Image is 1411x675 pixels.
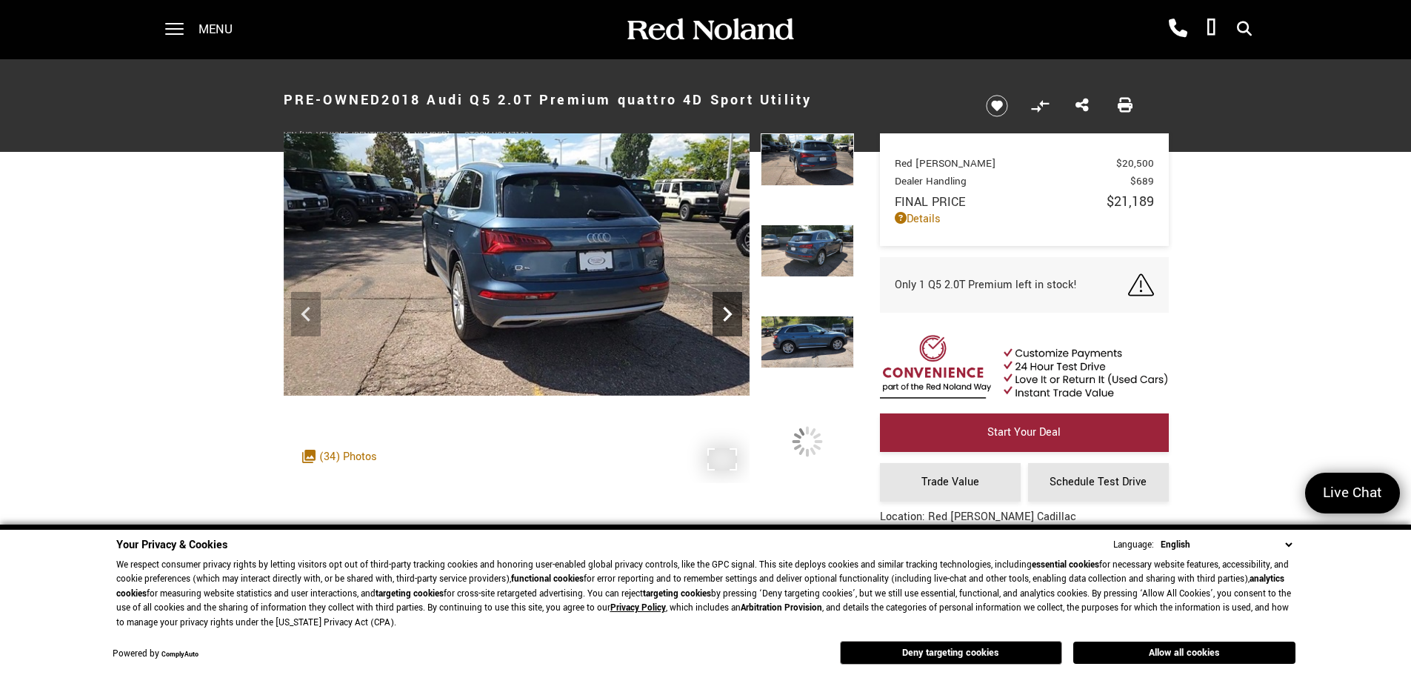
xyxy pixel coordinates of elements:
a: Trade Value [880,463,1021,502]
span: Stock: [464,130,492,141]
div: Location: Red [PERSON_NAME] Cadillac [STREET_ADDRESS][US_STATE] [880,509,1076,567]
img: Red Noland Auto Group [624,17,795,43]
span: $20,500 [1116,156,1154,170]
span: Only 1 Q5 2.0T Premium left in stock! [895,277,1077,293]
span: Your Privacy & Cookies [116,537,227,553]
a: Details [895,211,1154,227]
a: Start Your Deal [880,413,1169,452]
a: Privacy Policy [610,602,666,614]
span: [US_VEHICLE_IDENTIFICATION_NUMBER] [299,130,450,141]
img: Used 2018 Blue Audi 2.0T Premium image 7 [284,133,750,396]
a: Dealer Handling $689 [895,174,1154,188]
a: Live Chat [1305,473,1400,513]
a: Share this Pre-Owned 2018 Audi Q5 2.0T Premium quattro 4D Sport Utility [1075,96,1089,116]
a: Red [PERSON_NAME] $20,500 [895,156,1154,170]
span: VIN: [284,130,299,141]
span: $21,189 [1107,192,1154,211]
div: (34) Photos [295,442,384,472]
span: Final Price [895,193,1107,210]
div: Previous [291,292,321,336]
span: UC047198A [492,130,534,141]
span: Start Your Deal [987,425,1061,440]
span: Live Chat [1315,483,1390,503]
span: Red [PERSON_NAME] [895,156,1116,170]
a: ComplyAuto [161,650,199,659]
span: Trade Value [921,474,979,490]
strong: Arbitration Provision [741,602,822,614]
strong: Pre-Owned [284,90,382,110]
strong: targeting cookies [643,588,711,600]
div: Next [713,292,742,336]
img: Used 2018 Blue Audi 2.0T Premium image 7 [761,133,854,187]
div: Language: [1113,540,1154,550]
img: Used 2018 Blue Audi 2.0T Premium image 9 [761,316,854,369]
strong: targeting cookies [376,588,444,600]
span: $689 [1130,174,1154,188]
button: Save vehicle [981,94,1013,118]
a: Final Price $21,189 [895,192,1154,211]
strong: essential cookies [1032,559,1099,571]
p: We respect consumer privacy rights by letting visitors opt out of third-party tracking cookies an... [116,558,1295,631]
strong: functional cookies [511,573,584,585]
span: Dealer Handling [895,174,1130,188]
a: Schedule Test Drive [1028,463,1169,502]
img: Used 2018 Blue Audi 2.0T Premium image 8 [761,225,854,278]
button: Allow all cookies [1073,642,1295,664]
select: Language Select [1157,537,1295,553]
h1: 2018 Audi Q5 2.0T Premium quattro 4D Sport Utility [284,70,961,130]
button: Deny targeting cookies [840,641,1062,665]
a: Print this Pre-Owned 2018 Audi Q5 2.0T Premium quattro 4D Sport Utility [1118,96,1133,116]
span: Schedule Test Drive [1050,474,1147,490]
button: Compare vehicle [1029,95,1051,117]
strong: analytics cookies [116,573,1284,600]
div: Powered by [113,650,199,659]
